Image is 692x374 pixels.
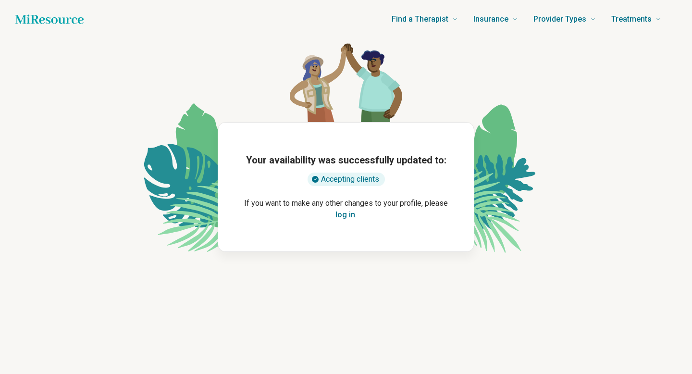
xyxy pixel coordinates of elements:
h1: Your availability was successfully updated to: [246,153,446,167]
span: Find a Therapist [392,12,448,26]
span: Insurance [473,12,508,26]
p: If you want to make any other changes to your profile, please . [234,198,458,221]
span: Provider Types [533,12,586,26]
div: Accepting clients [308,173,385,186]
a: Home page [15,10,84,29]
span: Treatments [611,12,652,26]
button: log in [335,209,355,221]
